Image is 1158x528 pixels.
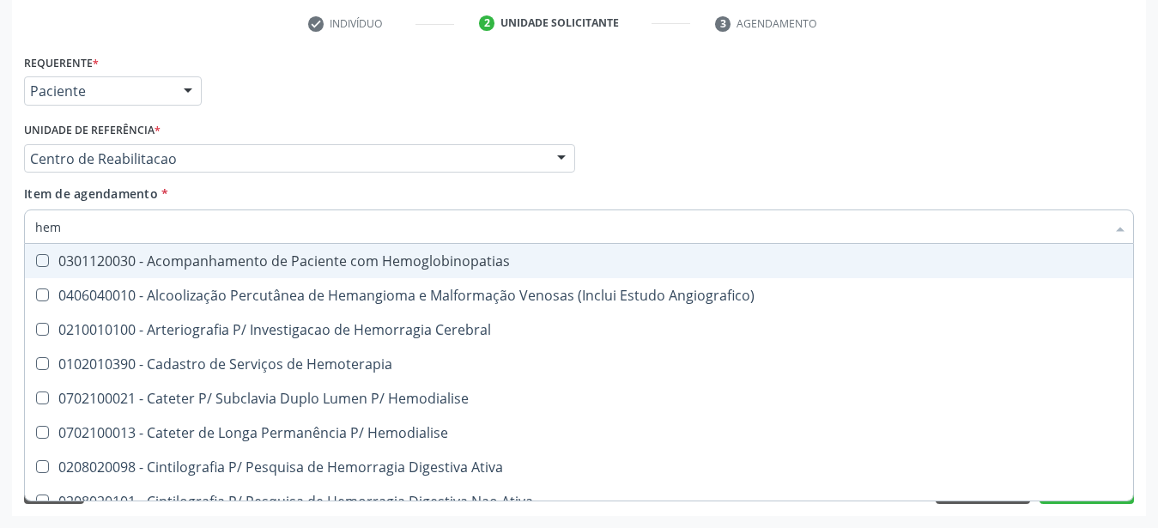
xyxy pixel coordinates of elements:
[30,82,167,100] span: Paciente
[30,150,540,167] span: Centro de Reabilitacao
[500,15,619,31] div: Unidade solicitante
[24,50,99,76] label: Requerente
[35,209,1106,244] input: Buscar por procedimentos
[24,185,158,202] span: Item de agendamento
[479,15,494,31] div: 2
[24,118,161,144] label: Unidade de referência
